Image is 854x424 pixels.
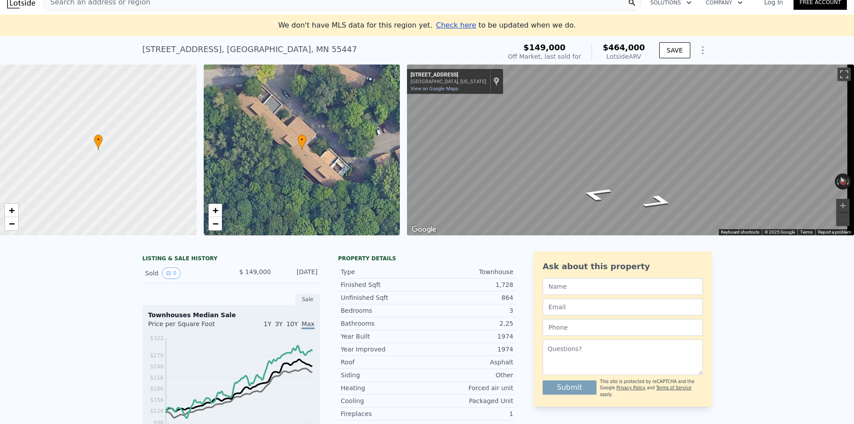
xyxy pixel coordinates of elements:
div: 3 [427,306,513,315]
div: Off Market, last sold for [508,52,581,61]
span: − [9,218,15,229]
div: [GEOGRAPHIC_DATA], [US_STATE] [411,79,486,85]
tspan: $322 [150,335,164,341]
div: Map [407,65,854,235]
span: Max [302,320,314,329]
div: Roof [341,358,427,367]
div: Packaged Unit [427,396,513,405]
span: 10Y [286,320,298,327]
span: 3Y [275,320,282,327]
a: Zoom out [209,217,222,230]
div: Bathrooms [341,319,427,328]
div: Other [427,371,513,380]
span: © 2025 Google [765,230,795,234]
div: We don't have MLS data for this region yet. [278,20,576,31]
button: Keyboard shortcuts [721,229,759,235]
button: Show Options [694,41,712,59]
span: − [212,218,218,229]
div: This site is protected by reCAPTCHA and the Google and apply. [600,379,703,398]
div: Townhouses Median Sale [148,311,314,319]
div: Finished Sqft [341,280,427,289]
img: Google [409,224,439,235]
div: Sold [145,267,224,279]
tspan: $156 [150,397,164,403]
div: 2.25 [427,319,513,328]
button: Toggle fullscreen view [838,68,851,81]
button: Zoom in [836,199,850,212]
div: 1974 [427,345,513,354]
div: Street View [407,65,854,235]
span: • [298,136,306,144]
tspan: $126 [150,408,164,414]
a: Zoom in [209,204,222,217]
div: Townhouse [427,267,513,276]
tspan: $186 [150,386,164,392]
span: • [94,136,103,144]
div: [DATE] [278,267,318,279]
div: Property details [338,255,516,262]
div: LISTING & SALE HISTORY [142,255,320,264]
div: Year Improved [341,345,427,354]
span: $ 149,000 [239,268,271,275]
input: Name [543,278,703,295]
button: Zoom out [836,213,850,226]
span: Check here [436,21,476,29]
div: • [298,134,306,150]
div: [STREET_ADDRESS] [411,72,486,79]
div: Cooling [341,396,427,405]
div: [STREET_ADDRESS] , [GEOGRAPHIC_DATA] , MN 55447 [142,43,357,56]
div: 1974 [427,332,513,341]
div: Price per Square Foot [148,319,231,334]
div: Siding [341,371,427,380]
div: Fireplaces [341,409,427,418]
span: + [9,205,15,216]
button: Rotate counterclockwise [835,174,840,190]
button: View historical data [162,267,181,279]
path: Go Southeast, 27th Ave N [568,184,625,204]
div: Heating [341,384,427,392]
button: Rotate clockwise [846,174,851,190]
span: $464,000 [603,43,645,52]
a: Zoom in [5,204,18,217]
div: 864 [427,293,513,302]
div: Year Built [341,332,427,341]
div: Lotside ARV [603,52,645,61]
button: Submit [543,380,596,395]
span: 1Y [264,320,271,327]
div: Forced air unit [427,384,513,392]
div: to be updated when we do. [436,20,576,31]
a: Terms [800,230,813,234]
div: 1,728 [427,280,513,289]
div: Asphalt [427,358,513,367]
div: 1 [427,409,513,418]
a: View on Google Maps [411,86,459,92]
div: Ask about this property [543,260,703,273]
a: Zoom out [5,217,18,230]
div: Unfinished Sqft [341,293,427,302]
a: Privacy Policy [616,385,645,390]
span: + [212,205,218,216]
tspan: $216 [150,375,164,381]
div: • [94,134,103,150]
div: Sale [295,294,320,305]
input: Phone [543,319,703,336]
div: Type [341,267,427,276]
tspan: $276 [150,352,164,359]
path: Go Northwest, 27th Ave N [630,192,687,212]
button: Reset the view [837,173,850,190]
input: Email [543,299,703,315]
div: Bedrooms [341,306,427,315]
a: Open this area in Google Maps (opens a new window) [409,224,439,235]
a: Terms of Service [656,385,691,390]
button: SAVE [659,42,690,58]
tspan: $246 [150,363,164,370]
a: Show location on map [493,77,500,86]
a: Report a problem [818,230,851,234]
span: $149,000 [524,43,566,52]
